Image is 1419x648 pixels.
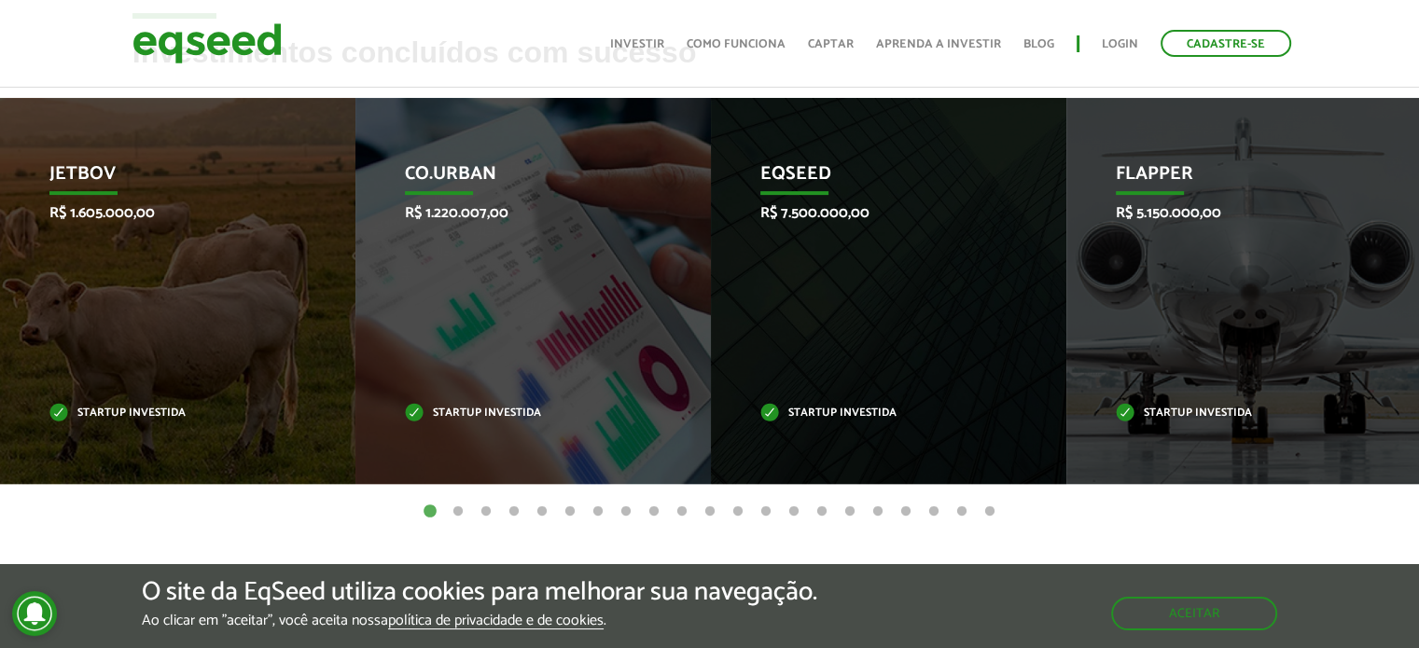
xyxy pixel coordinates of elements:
[477,503,495,521] button: 3 of 21
[1111,597,1277,630] button: Aceitar
[561,503,579,521] button: 6 of 21
[876,38,1001,50] a: Aprenda a investir
[405,408,634,419] p: Startup investida
[808,38,854,50] a: Captar
[981,503,999,521] button: 21 of 21
[673,503,691,521] button: 10 of 21
[645,503,663,521] button: 9 of 21
[729,503,747,521] button: 12 of 21
[388,614,604,629] a: política de privacidade e de cookies
[610,38,664,50] a: Investir
[49,163,279,195] p: JetBov
[533,503,551,521] button: 5 of 21
[142,612,817,629] p: Ao clicar em "aceitar", você aceita nossa .
[1116,163,1345,195] p: Flapper
[421,503,439,521] button: 1 of 21
[505,503,523,521] button: 4 of 21
[132,19,282,68] img: EqSeed
[49,204,279,222] p: R$ 1.605.000,00
[813,503,831,521] button: 15 of 21
[1023,38,1054,50] a: Blog
[760,163,990,195] p: EqSeed
[760,408,990,419] p: Startup investida
[405,163,634,195] p: Co.Urban
[405,204,634,222] p: R$ 1.220.007,00
[925,503,943,521] button: 19 of 21
[687,38,786,50] a: Como funciona
[1161,30,1291,57] a: Cadastre-se
[701,503,719,521] button: 11 of 21
[869,503,887,521] button: 17 of 21
[142,578,817,607] h5: O site da EqSeed utiliza cookies para melhorar sua navegação.
[757,503,775,521] button: 13 of 21
[760,204,990,222] p: R$ 7.500.000,00
[449,503,467,521] button: 2 of 21
[1116,204,1345,222] p: R$ 5.150.000,00
[841,503,859,521] button: 16 of 21
[589,503,607,521] button: 7 of 21
[49,408,279,419] p: Startup investida
[1102,38,1138,50] a: Login
[1116,408,1345,419] p: Startup investida
[897,503,915,521] button: 18 of 21
[953,503,971,521] button: 20 of 21
[617,503,635,521] button: 8 of 21
[785,503,803,521] button: 14 of 21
